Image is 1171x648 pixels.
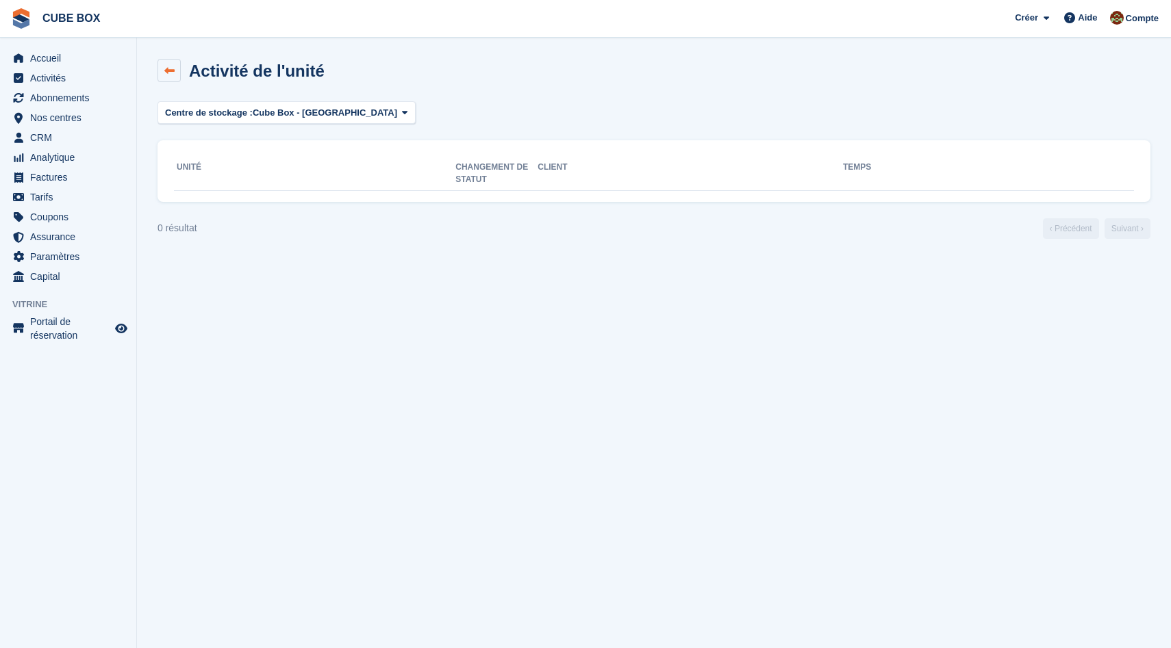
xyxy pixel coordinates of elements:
th: Client [538,157,843,191]
a: menu [7,247,129,266]
a: menu [7,187,129,207]
span: Créer [1015,11,1038,25]
a: CUBE BOX [37,7,105,29]
a: Boutique d'aperçu [113,320,129,337]
span: Assurance [30,227,112,246]
span: Accueil [30,49,112,68]
a: menu [7,315,129,342]
span: Compte [1126,12,1159,25]
a: Précédent [1043,218,1099,239]
span: Cube Box - [GEOGRAPHIC_DATA] [253,106,397,120]
a: menu [7,68,129,88]
a: menu [7,49,129,68]
a: Suivant [1105,218,1150,239]
a: menu [7,207,129,226]
a: menu [7,108,129,127]
a: menu [7,88,129,107]
span: Tarifs [30,187,112,207]
nav: Page [1040,218,1153,239]
span: Paramètres [30,247,112,266]
span: Factures [30,168,112,187]
span: Vitrine [12,298,136,311]
h1: Activité de l'unité [189,62,325,80]
a: menu [7,128,129,147]
a: menu [7,267,129,286]
button: Centre de stockage : Cube Box - [GEOGRAPHIC_DATA] [158,101,416,124]
th: Temps [843,157,1134,191]
span: Abonnements [30,88,112,107]
th: Changement de statut [455,157,538,191]
span: CRM [30,128,112,147]
div: 0 résultat [158,221,197,235]
span: Capital [30,267,112,286]
a: menu [7,148,129,167]
span: Analytique [30,148,112,167]
th: Unité [174,157,455,191]
img: alex soubira [1110,11,1124,25]
a: menu [7,227,129,246]
span: Aide [1078,11,1097,25]
span: Portail de réservation [30,315,112,342]
span: Activités [30,68,112,88]
span: Centre de stockage : [165,106,253,120]
span: Nos centres [30,108,112,127]
span: Coupons [30,207,112,226]
a: menu [7,168,129,187]
img: stora-icon-8386f47178a22dfd0bd8f6a31ec36ba5ce8667c1dd55bd0f319d3a0aa187defe.svg [11,8,32,29]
